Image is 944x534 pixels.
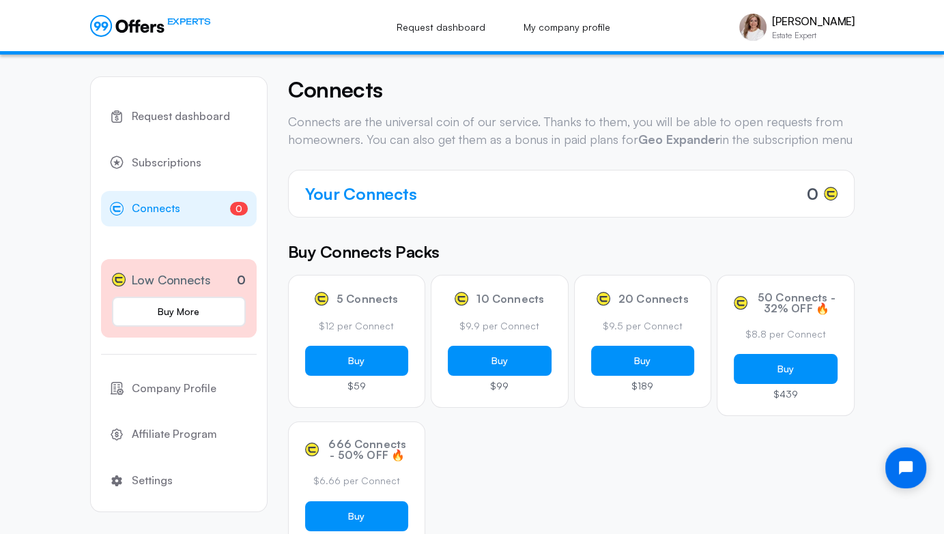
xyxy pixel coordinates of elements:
[807,181,818,206] span: 0
[101,145,257,181] a: Subscriptions
[288,76,855,102] h4: Connects
[476,293,544,304] span: 10 Connects
[101,191,257,226] a: Connects0
[230,202,248,216] span: 0
[237,271,246,289] p: 0
[448,381,552,391] p: $99
[756,292,838,314] span: 50 Connects - 32% OFF 🔥
[638,132,720,147] strong: Geo Expander
[734,389,838,399] p: $439
[305,346,409,376] button: Buy
[101,99,257,134] a: Request dashboard
[734,354,838,384] button: Buy
[131,270,211,290] span: Low Connects
[509,12,625,42] a: My company profile
[591,319,695,333] p: $9.5 per Connect
[132,426,217,443] span: Affiliate Program
[288,113,855,147] p: Connects are the universal coin of our service. Thanks to them, you will be able to open requests...
[132,154,201,172] span: Subscriptions
[618,293,689,304] span: 20 Connects
[305,381,409,391] p: $59
[337,293,399,304] span: 5 Connects
[101,371,257,406] a: Company Profile
[167,15,211,28] span: EXPERTS
[305,319,409,333] p: $12 per Connect
[288,239,855,264] h5: Buy Connects Packs
[132,200,180,218] span: Connects
[101,417,257,452] a: Affiliate Program
[734,327,838,341] p: $8.8 per Connect
[305,181,417,206] h4: Your Connects
[772,15,855,28] p: [PERSON_NAME]
[382,12,500,42] a: Request dashboard
[305,474,409,488] p: $6.66 per Connect
[327,439,409,460] span: 666 Connects - 50% OFF 🔥
[132,472,173,490] span: Settings
[101,463,257,499] a: Settings
[132,380,216,398] span: Company Profile
[874,436,938,500] iframe: Tidio Chat
[90,15,211,37] a: EXPERTS
[132,108,230,125] span: Request dashboard
[739,14,767,41] img: Chella Doty
[305,501,409,531] button: Buy
[772,31,855,40] p: Estate Expert
[448,319,552,333] p: $9.9 per Connect
[591,381,695,391] p: $189
[448,346,552,376] button: Buy
[591,346,695,376] button: Buy
[112,297,246,327] a: Buy More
